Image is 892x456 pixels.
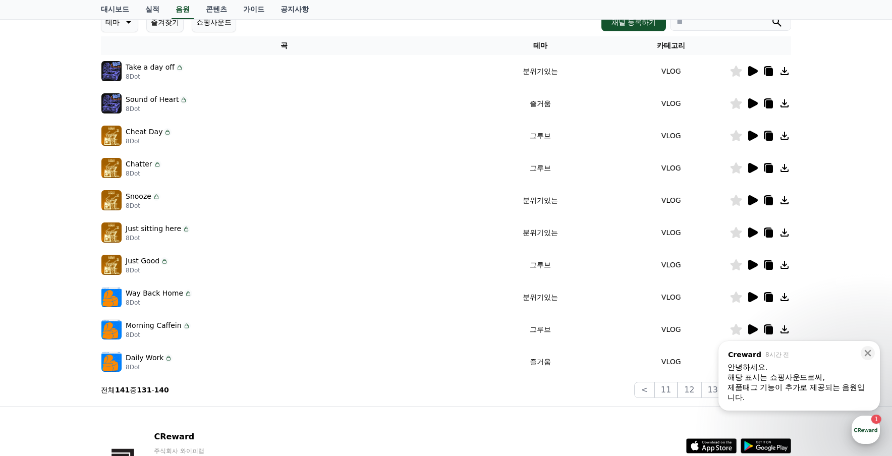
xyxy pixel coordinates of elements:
div: 8시간 전 [72,62,96,70]
div: [크리워드] 채널이 승인되었습니다. 이용 가이드를 반드시 확인 후 이용 부탁드립니다 :) 크리워드 이용 가이드 [URL][DOMAIN_NAME] 자주 묻는 질문 [URL][D... [34,113,188,133]
td: VLOG [612,249,730,281]
td: 분위기있는 [468,184,612,216]
button: 12 [678,382,701,398]
p: Take a day off [126,62,175,73]
a: 홈 [3,320,67,345]
td: 즐거움 [468,346,612,378]
span: 1 [102,319,106,327]
td: 그루브 [468,313,612,346]
img: music [101,287,122,307]
td: VLOG [612,55,730,87]
td: VLOG [612,120,730,152]
button: 즐겨찾기 [146,12,184,32]
span: 1개의 안 읽은 알림이 있어요 [13,39,104,48]
img: music [101,222,122,243]
button: 모두 읽기 [151,37,187,49]
button: < [634,382,654,398]
strong: 140 [154,386,169,394]
p: Cheat Day [126,127,162,137]
button: 쇼핑사운드 [192,12,236,32]
p: 8Dot [126,363,173,371]
span: 홈 [32,335,38,343]
div: 안녕하세요. 해당 표시는 쇼핑사운드로써, 제품태그 기능이 추가로 제공되는 음원입니다. 추가로 제공되는 기능이기 때문에 사용에는 문제가 없습니다! [34,71,178,91]
button: 13 [701,382,724,398]
p: Snooze [126,191,151,202]
span: 설정 [156,335,168,343]
td: 그루브 [468,120,612,152]
th: 카테고리 [612,36,730,55]
p: 8Dot [126,137,172,145]
td: VLOG [612,152,730,184]
img: music [101,158,122,178]
img: music [101,190,122,210]
p: Sound of Heart [126,94,179,105]
td: VLOG [612,281,730,313]
p: Just sitting here [126,223,181,234]
a: Creward[DATE] [크리워드] 채널이 승인되었습니다. 이용 가이드를 반드시 확인 후 이용 부탁드립니다 :) 크리워드 이용 가이드 point_right [URL][DOM... [5,100,195,137]
img: music [101,93,122,113]
td: VLOG [612,87,730,120]
td: VLOG [612,216,730,249]
td: 분위기있는 [468,281,612,313]
p: 8Dot [126,105,188,113]
span: 모두 읽기 [154,39,183,47]
p: 8Dot [126,169,161,178]
span: 새 문의하기 [74,292,115,302]
p: 테마 [105,15,120,29]
div: [DATE] [72,104,92,112]
th: 테마 [468,36,612,55]
td: 그루브 [468,152,612,184]
div: Creward [34,104,67,113]
a: 1대화 [67,320,130,345]
p: CReward [154,431,277,443]
img: music [101,352,122,372]
a: 설정 [130,320,194,345]
p: 8Dot [126,266,169,274]
td: 즐거움 [468,87,612,120]
td: VLOG [612,346,730,378]
p: 8Dot [126,202,160,210]
td: 그루브 [468,249,612,281]
span: 대화 [10,12,32,24]
p: Way Back Home [126,288,183,299]
p: Just Good [126,256,159,266]
div: Creward [34,62,67,71]
p: Daily Work [126,353,163,363]
a: Creward8시간 전 안녕하세요. 해당 표시는 쇼핑사운드로써, 제품태그 기능이 추가로 제공되는 음원입니다. 추가로 제공되는 기능이기 때문에 사용에는 문제가 없습니다! 1 [5,58,195,95]
td: 분위기있는 [468,216,612,249]
img: music [101,61,122,81]
button: 채널 등록하기 [601,13,666,31]
th: 곡 [101,36,468,55]
td: 분위기있는 [468,55,612,87]
img: music [101,126,122,146]
a: 새 문의하기 [62,286,138,308]
img: music [101,255,122,275]
span: 대화 [92,335,104,344]
p: Chatter [126,159,152,169]
p: 8Dot [126,73,184,81]
button: 11 [654,382,678,398]
p: 전체 중 - [101,385,169,395]
img: music [101,319,122,339]
td: VLOG [612,184,730,216]
p: 8Dot [126,331,191,339]
p: 주식회사 와이피랩 [154,447,277,455]
p: 8Dot [126,299,192,307]
td: VLOG [612,313,730,346]
p: 8Dot [126,234,190,242]
button: 테마 [101,12,138,32]
strong: 131 [137,386,151,394]
strong: 141 [115,386,130,394]
p: Morning Caffein [126,320,182,331]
